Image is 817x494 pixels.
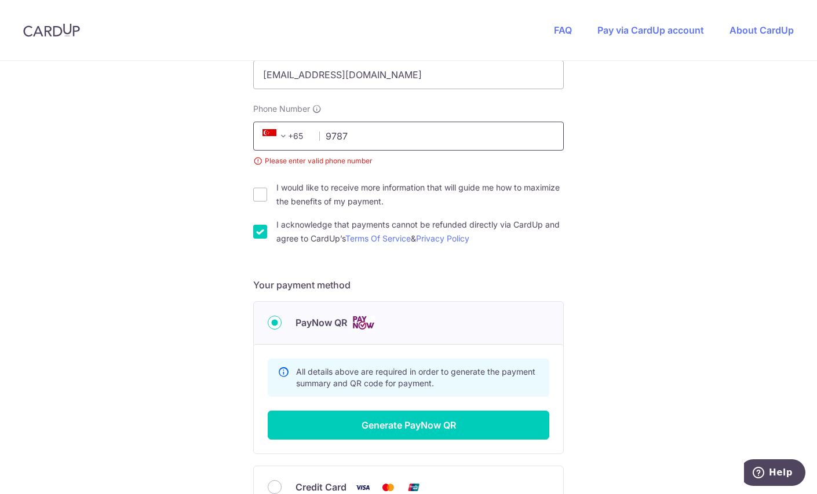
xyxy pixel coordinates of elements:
button: Generate PayNow QR [268,411,549,440]
input: Email address [253,60,564,89]
a: About CardUp [730,24,794,36]
label: I would like to receive more information that will guide me how to maximize the benefits of my pa... [276,181,564,208]
div: PayNow QR Cards logo [268,316,549,330]
span: Phone Number [253,103,310,115]
span: +65 [259,129,311,143]
a: Terms Of Service [345,233,411,243]
img: Cards logo [352,316,375,330]
span: PayNow QR [296,316,347,330]
a: FAQ [554,24,572,36]
h5: Your payment method [253,278,564,292]
span: +65 [262,129,290,143]
span: Credit Card [296,480,347,494]
img: CardUp [23,23,80,37]
span: All details above are required in order to generate the payment summary and QR code for payment. [296,367,535,388]
label: I acknowledge that payments cannot be refunded directly via CardUp and agree to CardUp’s & [276,218,564,246]
a: Pay via CardUp account [597,24,704,36]
small: Please enter valid phone number [253,155,564,167]
a: Privacy Policy [416,233,469,243]
iframe: Opens a widget where you can find more information [744,459,805,488]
